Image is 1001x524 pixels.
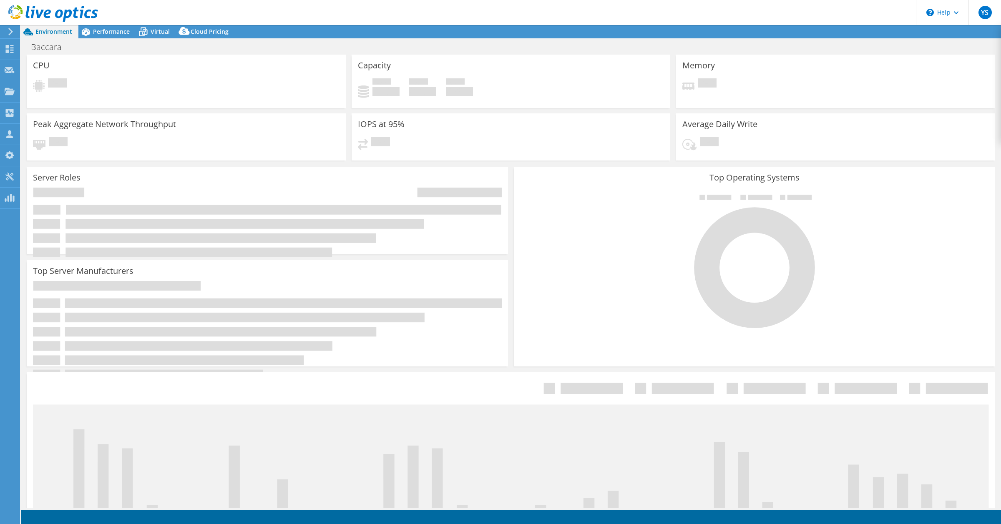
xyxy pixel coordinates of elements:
h4: 0 GiB [372,87,400,96]
span: Free [409,78,428,87]
h3: Peak Aggregate Network Throughput [33,120,176,129]
h3: Memory [682,61,715,70]
svg: \n [926,9,934,16]
h3: Top Operating Systems [520,173,989,182]
h4: 0 GiB [446,87,473,96]
span: Pending [371,137,390,148]
h3: CPU [33,61,50,70]
span: Pending [698,78,717,90]
h1: Baccara [27,43,75,52]
span: Used [372,78,391,87]
span: Pending [49,137,68,148]
span: Pending [48,78,67,90]
span: Pending [700,137,719,148]
span: Virtual [151,28,170,35]
h3: IOPS at 95% [358,120,405,129]
span: YS [978,6,992,19]
span: Performance [93,28,130,35]
h3: Server Roles [33,173,80,182]
span: Total [446,78,465,87]
h3: Capacity [358,61,391,70]
span: Cloud Pricing [191,28,229,35]
h4: 0 GiB [409,87,436,96]
h3: Average Daily Write [682,120,757,129]
h3: Top Server Manufacturers [33,266,133,276]
span: Environment [35,28,72,35]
